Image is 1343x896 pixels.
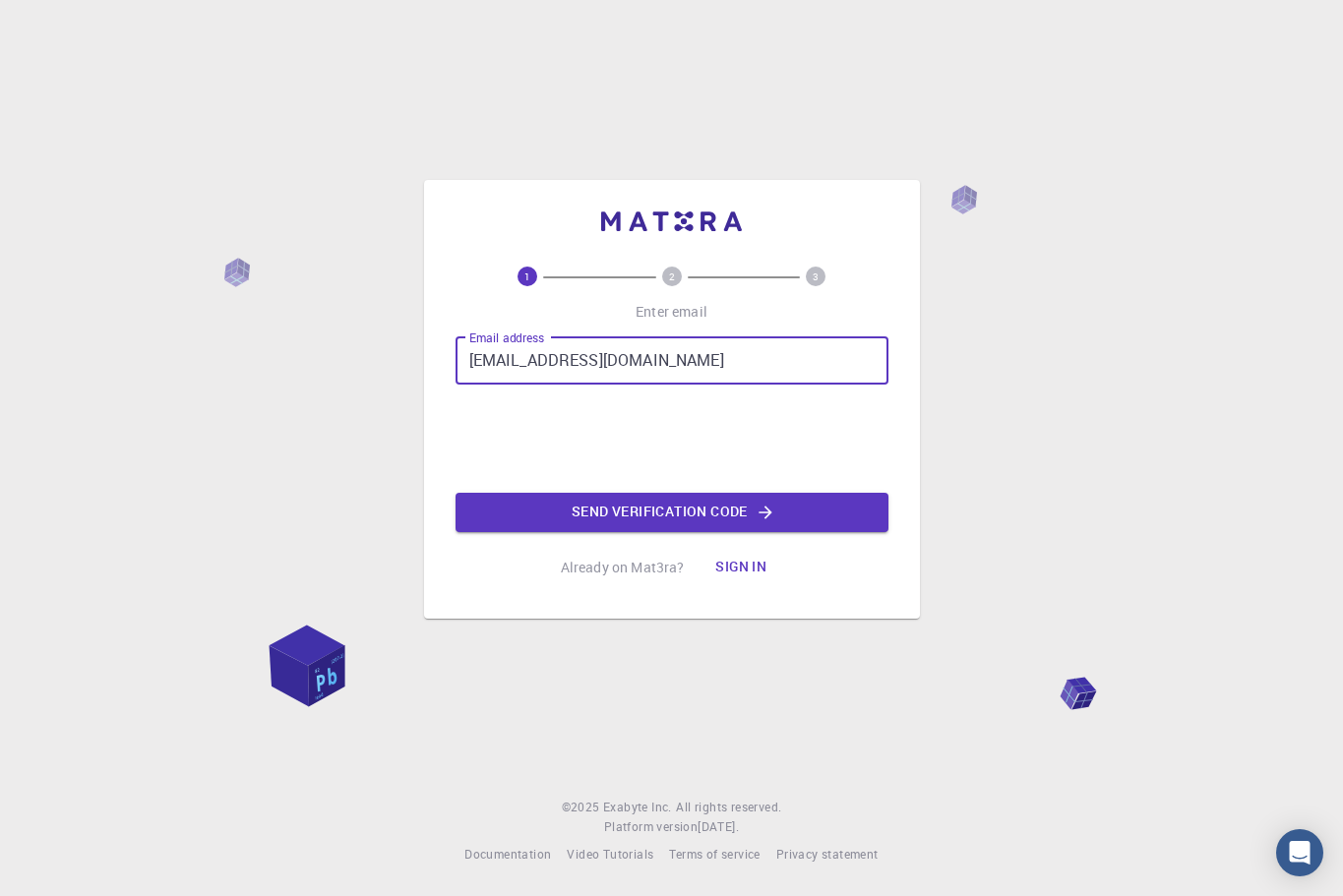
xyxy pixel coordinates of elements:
button: Sign in [700,548,782,587]
span: Documentation [464,846,551,862]
a: Video Tutorials [567,845,653,865]
a: Privacy statement [776,845,879,865]
text: 1 [524,269,530,283]
div: Open Intercom Messenger [1276,829,1323,876]
span: All rights reserved. [676,798,781,817]
p: Enter email [636,302,707,322]
text: 3 [813,269,819,283]
label: Email address [469,329,544,346]
span: © 2025 [562,798,603,817]
span: [DATE] . [698,818,739,834]
a: Exabyte Inc. [603,798,672,817]
a: [DATE]. [698,817,739,837]
span: Exabyte Inc. [603,799,672,814]
span: Terms of service [669,846,760,862]
a: Documentation [464,845,551,865]
button: Send verification code [456,493,888,532]
text: 2 [669,269,675,283]
iframe: reCAPTCHA [522,400,822,477]
span: Platform version [604,817,698,837]
span: Video Tutorials [567,846,653,862]
a: Terms of service [669,845,760,865]
span: Privacy statement [776,846,879,862]
p: Already on Mat3ra? [561,558,685,577]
